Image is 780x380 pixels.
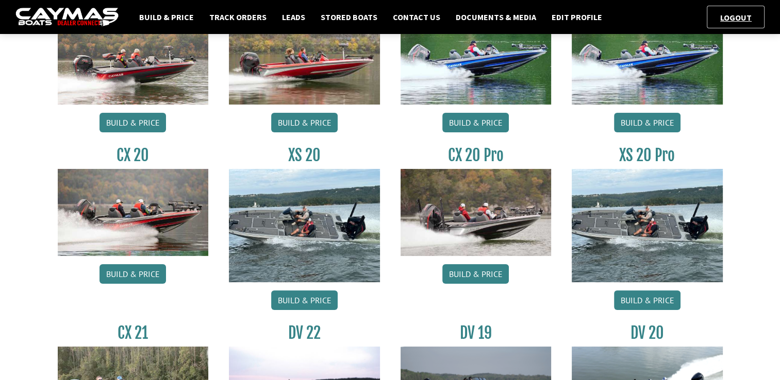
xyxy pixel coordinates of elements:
img: CX-18S_thumbnail.jpg [58,18,209,105]
a: Build & Price [442,264,509,284]
a: Leads [277,10,310,24]
a: Logout [715,12,757,23]
a: Build & Price [99,113,166,132]
h3: DV 19 [401,323,552,342]
img: CX-18SS_thumbnail.jpg [229,18,380,105]
img: CX19_thumbnail.jpg [401,18,552,105]
a: Track Orders [204,10,272,24]
a: Edit Profile [546,10,607,24]
img: XS_20_resized.jpg [229,169,380,282]
a: Build & Price [99,264,166,284]
a: Documents & Media [451,10,541,24]
a: Build & Price [271,113,338,132]
a: Build & Price [271,290,338,310]
h3: CX 21 [58,323,209,342]
a: Build & Price [134,10,199,24]
h3: XS 20 [229,146,380,165]
h3: DV 22 [229,323,380,342]
img: CX19_thumbnail.jpg [572,18,723,105]
a: Stored Boats [316,10,383,24]
img: CX-20_thumbnail.jpg [58,169,209,255]
img: CX-20Pro_thumbnail.jpg [401,169,552,255]
h3: DV 20 [572,323,723,342]
h3: CX 20 [58,146,209,165]
a: Build & Price [614,290,681,310]
img: XS_20_resized.jpg [572,169,723,282]
a: Contact Us [388,10,445,24]
a: Build & Price [442,113,509,132]
h3: XS 20 Pro [572,146,723,165]
h3: CX 20 Pro [401,146,552,165]
a: Build & Price [614,113,681,132]
img: caymas-dealer-connect-2ed40d3bc7270c1d8d7ffb4b79bf05adc795679939227970def78ec6f6c03838.gif [15,8,119,27]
